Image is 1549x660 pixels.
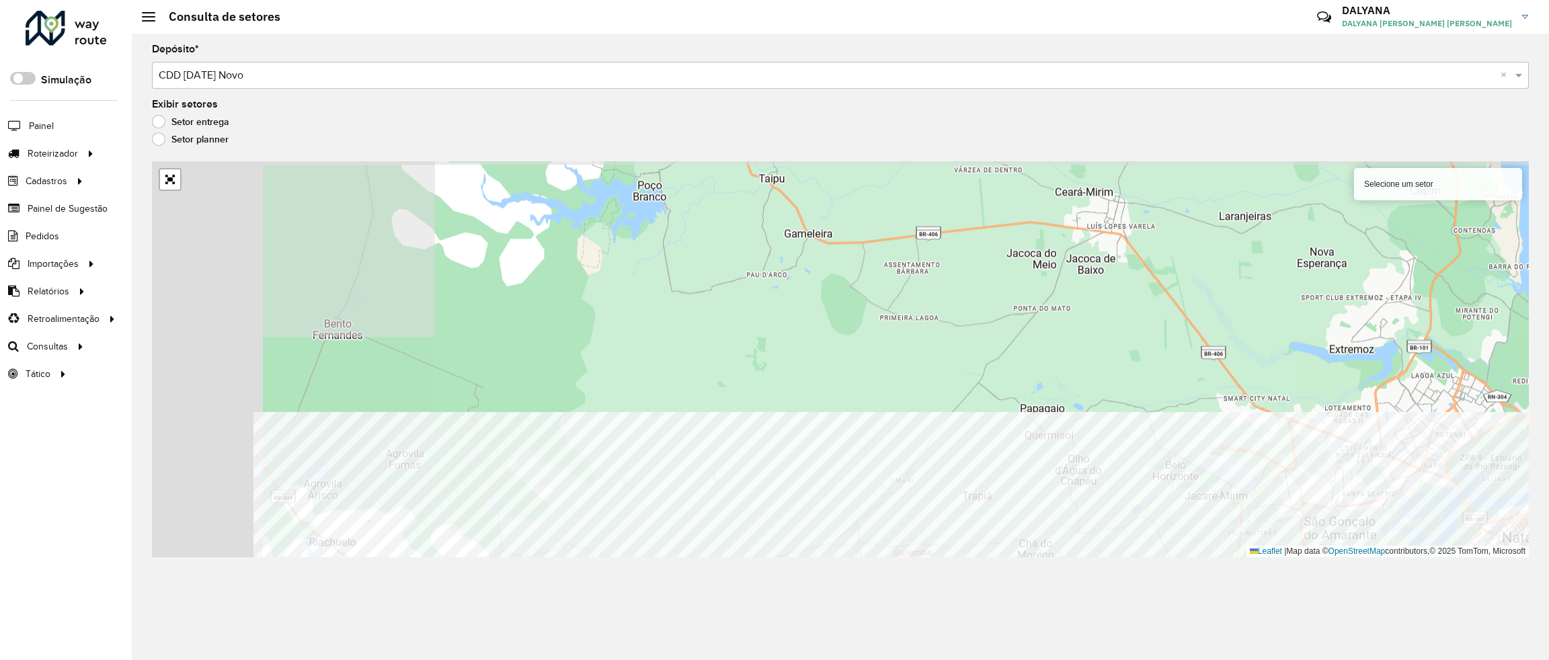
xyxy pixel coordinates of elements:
[28,202,108,216] span: Painel de Sugestão
[26,174,67,188] span: Cadastros
[1354,168,1522,200] div: Selecione um setor
[1284,546,1286,556] span: |
[28,284,69,298] span: Relatórios
[28,257,79,271] span: Importações
[1342,17,1512,30] span: DALYANA [PERSON_NAME] [PERSON_NAME]
[29,119,54,133] span: Painel
[152,96,218,112] label: Exibir setores
[1342,4,1512,17] h3: DALYANA
[155,9,280,24] h2: Consulta de setores
[28,147,78,161] span: Roteirizador
[1501,67,1512,83] span: Clear all
[41,72,91,88] label: Simulação
[28,312,100,326] span: Retroalimentação
[1250,546,1282,556] a: Leaflet
[26,367,50,381] span: Tático
[152,41,199,57] label: Depósito
[1246,546,1529,557] div: Map data © contributors,© 2025 TomTom, Microsoft
[160,169,180,190] a: Abrir mapa em tela cheia
[26,229,59,243] span: Pedidos
[1328,546,1386,556] a: OpenStreetMap
[27,339,68,354] span: Consultas
[152,132,229,146] label: Setor planner
[1310,3,1339,32] a: Contato Rápido
[152,115,229,128] label: Setor entrega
